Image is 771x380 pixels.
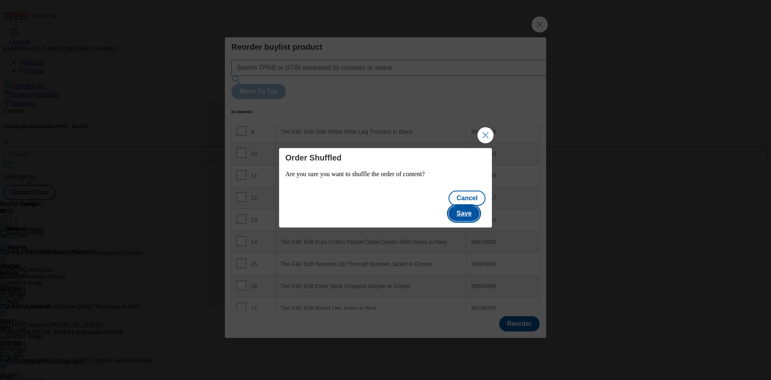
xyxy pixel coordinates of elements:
[449,191,485,206] button: Cancel
[286,171,486,178] p: Are you sure you want to shuffle the order of content?
[286,153,486,163] h4: Order Shuffled
[477,127,494,143] button: Close Modal
[449,206,479,221] button: Save
[279,148,492,228] div: Modal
